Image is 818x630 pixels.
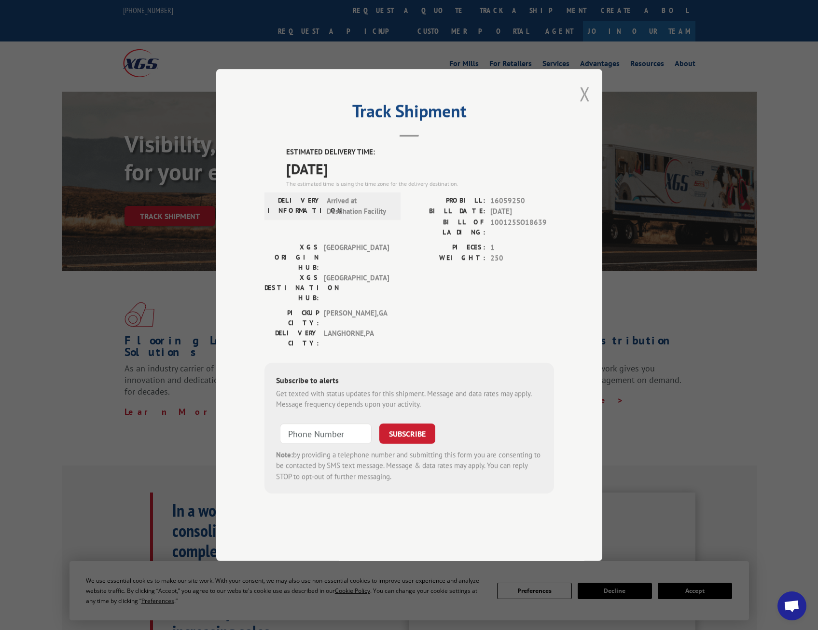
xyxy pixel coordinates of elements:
span: [GEOGRAPHIC_DATA] [324,242,389,273]
label: PICKUP CITY: [264,308,319,328]
div: Open chat [777,591,806,620]
label: WEIGHT: [409,253,485,264]
button: Close modal [580,81,590,107]
span: 16059250 [490,195,554,206]
span: 100125SO18639 [490,217,554,237]
div: Get texted with status updates for this shipment. Message and data rates may apply. Message frequ... [276,388,542,410]
label: XGS ORIGIN HUB: [264,242,319,273]
span: [GEOGRAPHIC_DATA] [324,273,389,303]
span: [DATE] [286,158,554,179]
button: SUBSCRIBE [379,424,435,444]
label: PROBILL: [409,195,485,206]
span: [DATE] [490,206,554,217]
label: PIECES: [409,242,485,253]
label: BILL DATE: [409,206,485,217]
span: 250 [490,253,554,264]
span: 1 [490,242,554,253]
div: Subscribe to alerts [276,374,542,388]
h2: Track Shipment [264,104,554,123]
strong: Note: [276,450,293,459]
span: LANGHORNE , PA [324,328,389,348]
div: The estimated time is using the time zone for the delivery destination. [286,179,554,188]
label: ESTIMATED DELIVERY TIME: [286,147,554,158]
span: Arrived at Destination Facility [327,195,392,217]
label: XGS DESTINATION HUB: [264,273,319,303]
label: DELIVERY CITY: [264,328,319,348]
div: by providing a telephone number and submitting this form you are consenting to be contacted by SM... [276,450,542,482]
label: BILL OF LADING: [409,217,485,237]
span: [PERSON_NAME] , GA [324,308,389,328]
input: Phone Number [280,424,372,444]
label: DELIVERY INFORMATION: [267,195,322,217]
